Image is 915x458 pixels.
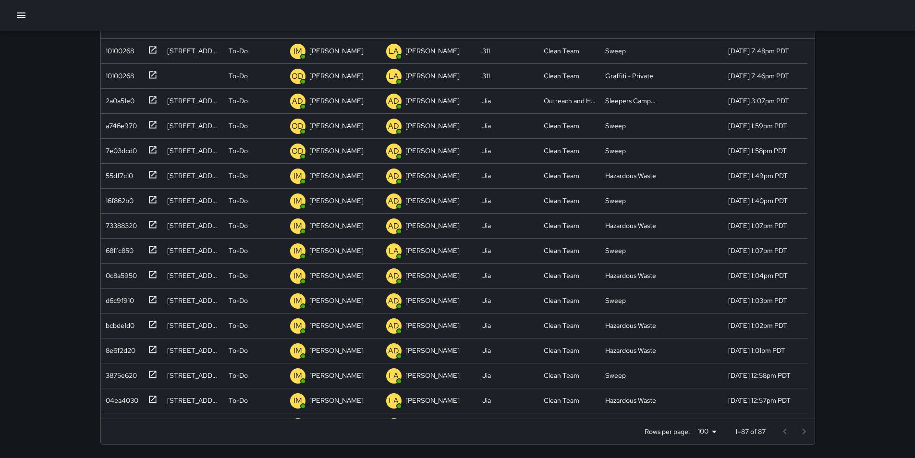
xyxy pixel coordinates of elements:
p: [PERSON_NAME] [309,196,364,205]
p: LA [389,395,399,407]
div: d71b69e0 [102,417,135,430]
p: [PERSON_NAME] [405,196,460,205]
div: 9/26/2025, 1:02pm PDT [728,321,787,330]
p: To-Do [229,246,248,255]
p: [PERSON_NAME] [405,96,460,106]
p: Rows per page: [645,427,690,436]
p: OD [292,145,304,157]
div: 9/26/2025, 1:01pm PDT [728,346,785,355]
p: To-Do [229,221,248,230]
p: [PERSON_NAME] [405,396,460,405]
div: Jia [482,396,491,405]
div: Jia [482,221,491,230]
div: Graffiti - Private [605,71,653,81]
p: IM [293,345,302,357]
div: 600 Mcallister Street [167,246,219,255]
div: Jia [482,196,491,205]
div: a746e970 [102,117,137,131]
div: Clean Team [544,46,579,56]
p: AD [388,195,399,207]
div: 675 Golden Gate Avenue [167,46,219,56]
div: 9/26/2025, 12:58pm PDT [728,371,791,380]
p: [PERSON_NAME] [309,246,364,255]
div: 701 Golden Gate Avenue [167,396,219,405]
div: Jia [482,171,491,181]
div: 540 Mcallister Street [167,271,219,280]
div: Clean Team [544,271,579,280]
div: 689 Mcallister Street [167,196,219,205]
p: [PERSON_NAME] [405,371,460,380]
div: 9/26/2025, 1:07pm PDT [728,246,787,255]
div: 2a0a51e0 [102,92,134,106]
p: IM [293,295,302,307]
div: 73388320 [102,217,137,230]
p: OD [292,121,304,132]
div: 9/26/2025, 3:07pm PDT [728,96,789,106]
div: Jia [482,246,491,255]
p: To-Do [229,271,248,280]
div: 9/26/2025, 7:46pm PDT [728,71,789,81]
p: To-Do [229,71,248,81]
p: To-Do [229,46,248,56]
p: To-Do [229,96,248,106]
p: LA [389,245,399,257]
div: 9/26/2025, 12:57pm PDT [728,396,791,405]
p: [PERSON_NAME] [309,271,364,280]
p: AD [388,170,399,182]
p: To-Do [229,396,248,405]
p: [PERSON_NAME] [405,321,460,330]
div: 9/26/2025, 1:58pm PDT [728,146,787,156]
div: 580 Mcallister Street [167,296,219,305]
p: To-Do [229,146,248,156]
div: Clean Team [544,71,579,81]
p: AD [388,96,399,107]
div: 580 Mcallister Street [167,321,219,330]
div: Outreach and Hospitality [544,96,596,106]
div: 525 Golden Gate Avenue [167,96,219,106]
div: Sweep [605,121,626,131]
div: 04ea4030 [102,392,138,405]
div: Hazardous Waste [605,221,656,230]
p: To-Do [229,171,248,181]
div: Jia [482,296,491,305]
div: 16f862b0 [102,192,134,205]
div: Hazardous Waste [605,271,656,280]
div: Clean Team [544,346,579,355]
p: [PERSON_NAME] [309,171,364,181]
div: 10100268 [102,67,134,81]
div: 7e03dcd0 [102,142,137,156]
div: Clean Team [544,196,579,205]
p: To-Do [229,196,248,205]
p: AD [292,96,303,107]
div: Sweep [605,196,626,205]
p: [PERSON_NAME] [309,46,364,56]
div: Clean Team [544,121,579,131]
div: Sweep [605,246,626,255]
div: Clean Team [544,246,579,255]
div: 311 [482,71,490,81]
p: LA [389,71,399,82]
div: 575 Polk Street [167,146,219,156]
div: Jia [482,346,491,355]
p: OD [292,71,304,82]
div: Clean Team [544,321,579,330]
p: AD [388,121,399,132]
p: [PERSON_NAME] [309,396,364,405]
p: LA [389,370,399,382]
p: To-Do [229,321,248,330]
div: Sweep [605,371,626,380]
div: 9/26/2025, 1:03pm PDT [728,296,787,305]
div: d6c9f910 [102,292,134,305]
p: [PERSON_NAME] [309,96,364,106]
p: To-Do [229,346,248,355]
div: Clean Team [544,146,579,156]
p: IM [293,170,302,182]
div: Sweep [605,296,626,305]
div: 0c8a5950 [102,267,137,280]
div: Hazardous Waste [605,396,656,405]
p: AD [388,220,399,232]
div: 580 Mcallister Street [167,346,219,355]
p: [PERSON_NAME] [309,296,364,305]
p: AD [388,270,399,282]
div: 9/26/2025, 7:48pm PDT [728,46,789,56]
